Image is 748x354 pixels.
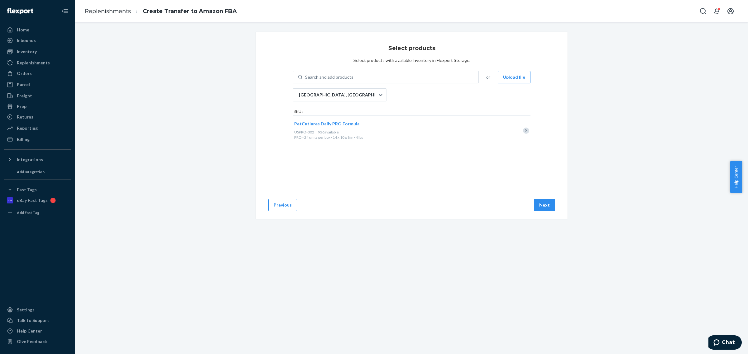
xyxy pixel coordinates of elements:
div: Prep [17,103,26,109]
div: Replenishments [17,60,50,66]
ol: breadcrumbs [80,2,242,21]
span: 936 available [318,130,339,134]
a: Help Center [4,326,71,336]
a: Reporting [4,123,71,133]
button: Help Center [730,161,742,193]
a: Prep [4,101,71,111]
a: Replenishments [85,8,131,15]
div: Talk to Support [17,317,49,324]
a: Add Integration [4,167,71,177]
button: Fast Tags [4,185,71,195]
div: Search and add products [305,74,353,80]
div: Add Integration [17,169,45,175]
h3: Select products [388,44,435,52]
button: Upload file [498,71,530,83]
a: Returns [4,112,71,122]
div: Inbounds [17,37,36,44]
div: Integrations [17,156,43,163]
div: Remove Item [523,128,529,134]
button: Open account menu [724,5,737,17]
a: Create Transfer to Amazon FBA [143,8,237,15]
a: Inbounds [4,35,71,45]
div: SKUs [293,109,515,115]
a: Settings [4,305,71,315]
button: Open notifications [711,5,723,17]
div: Returns [17,114,33,120]
p: [GEOGRAPHIC_DATA], [GEOGRAPHIC_DATA] [299,92,378,98]
button: Open Search Box [697,5,709,17]
span: PetCutlures Daily PRO Formula [294,121,360,126]
div: Add Fast Tag [17,210,39,215]
div: Home [17,27,29,33]
div: Freight [17,93,32,99]
a: Replenishments [4,58,71,68]
div: Give Feedback [17,338,47,345]
div: eBay Fast Tags [17,197,48,203]
span: USPRO-002 [294,130,314,134]
a: Billing [4,134,71,144]
a: Orders [4,68,71,78]
div: Billing [17,136,30,142]
input: [GEOGRAPHIC_DATA], [GEOGRAPHIC_DATA] [298,92,299,98]
div: Orders [17,70,32,77]
div: PRO - 24 units per box · 14 x 10 x 8 in · 4 lbs [294,135,514,140]
span: or [486,74,490,80]
button: Next [534,199,555,211]
button: Give Feedback [4,337,71,347]
button: Close Navigation [59,5,71,17]
div: Parcel [17,82,30,88]
div: Select products with available inventory in Flexport Storage. [353,57,470,63]
a: Parcel [4,80,71,90]
button: PetCutlures Daily PRO Formula [294,121,360,127]
div: Inventory [17,49,37,55]
button: Talk to Support [4,315,71,325]
img: Flexport logo [7,8,33,14]
a: Inventory [4,47,71,57]
button: Previous [268,199,297,211]
div: Help Center [17,328,42,334]
button: Integrations [4,155,71,165]
div: Settings [17,307,35,313]
div: Fast Tags [17,187,37,193]
a: eBay Fast Tags [4,195,71,205]
a: Add Fast Tag [4,208,71,218]
iframe: Opens a widget where you can chat to one of our agents [708,335,742,351]
div: Reporting [17,125,38,131]
a: Home [4,25,71,35]
a: Freight [4,91,71,101]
